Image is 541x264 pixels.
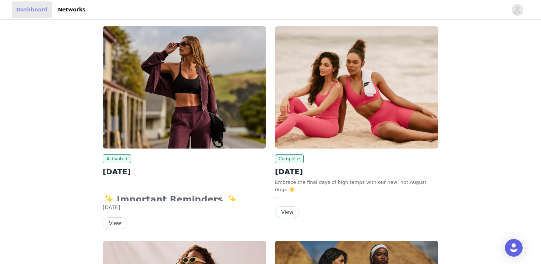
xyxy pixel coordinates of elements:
[275,210,300,215] a: View
[103,217,127,229] button: View
[103,204,120,210] span: [DATE]
[275,166,438,177] h2: [DATE]
[12,1,52,18] a: Dashboard
[275,154,304,163] span: Complete
[103,166,266,177] h2: [DATE]
[275,206,300,218] button: View
[103,154,131,163] span: Activated
[103,26,266,149] img: Fabletics
[275,179,438,193] p: Embrace the final days of high temps with our new, hot August drop. ☀️
[103,195,242,205] strong: ✨ Important Reminders ✨
[514,4,521,16] div: avatar
[275,26,438,149] img: Fabletics
[505,239,523,257] div: Open Intercom Messenger
[103,221,127,226] a: View
[53,1,90,18] a: Networks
